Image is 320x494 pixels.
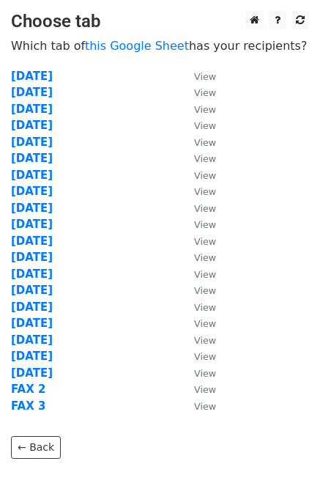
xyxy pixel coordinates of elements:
[194,236,216,247] small: View
[179,70,216,83] a: View
[11,251,53,264] a: [DATE]
[194,186,216,197] small: View
[194,153,216,164] small: View
[194,252,216,263] small: View
[194,269,216,280] small: View
[194,401,216,412] small: View
[11,11,309,32] h3: Choose tab
[85,39,189,53] a: this Google Sheet
[179,235,216,248] a: View
[11,284,53,297] a: [DATE]
[194,335,216,346] small: View
[179,185,216,198] a: View
[179,333,216,347] a: View
[179,317,216,330] a: View
[11,268,53,281] a: [DATE]
[11,235,53,248] a: [DATE]
[179,350,216,363] a: View
[11,218,53,231] a: [DATE]
[194,104,216,115] small: View
[11,399,45,413] a: FAX 3
[11,202,53,215] a: [DATE]
[11,86,53,99] a: [DATE]
[179,268,216,281] a: View
[179,136,216,149] a: View
[194,170,216,181] small: View
[194,87,216,98] small: View
[194,318,216,329] small: View
[194,302,216,313] small: View
[11,38,309,54] p: Which tab of has your recipients?
[11,350,53,363] a: [DATE]
[194,285,216,296] small: View
[11,103,53,116] a: [DATE]
[11,185,53,198] a: [DATE]
[179,103,216,116] a: View
[11,317,53,330] a: [DATE]
[179,366,216,380] a: View
[194,384,216,395] small: View
[194,368,216,379] small: View
[179,301,216,314] a: View
[11,136,53,149] a: [DATE]
[179,86,216,99] a: View
[11,169,53,182] a: [DATE]
[179,284,216,297] a: View
[179,152,216,165] a: View
[194,137,216,148] small: View
[11,70,53,83] a: [DATE]
[179,251,216,264] a: View
[179,119,216,132] a: View
[11,366,53,380] a: [DATE]
[11,436,61,459] a: ← Back
[179,218,216,231] a: View
[194,120,216,131] small: View
[194,71,216,82] small: View
[194,351,216,362] small: View
[11,333,53,347] a: [DATE]
[11,119,53,132] a: [DATE]
[194,219,216,230] small: View
[11,383,45,396] a: FAX 2
[179,399,216,413] a: View
[179,169,216,182] a: View
[11,152,53,165] a: [DATE]
[179,202,216,215] a: View
[11,301,53,314] a: [DATE]
[194,203,216,214] small: View
[179,383,216,396] a: View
